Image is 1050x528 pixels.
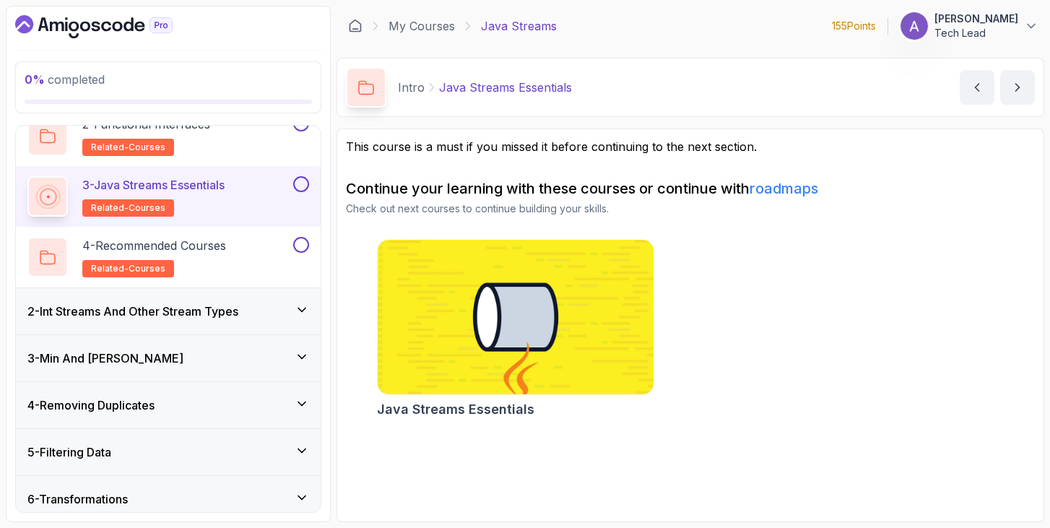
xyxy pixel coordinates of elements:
p: [PERSON_NAME] [934,12,1018,26]
p: Intro [398,79,425,96]
span: 0 % [25,72,45,87]
img: Java Streams Essentials card [378,240,654,394]
a: Dashboard [348,19,363,33]
button: 3-Min And [PERSON_NAME] [16,335,321,381]
button: 2-Functional Interfacesrelated-courses [27,116,309,156]
p: 3 - Java Streams Essentials [82,176,225,194]
h3: 5 - Filtering Data [27,443,111,461]
a: Java Streams Essentials cardJava Streams Essentials [377,239,654,420]
p: Tech Lead [934,26,1018,40]
img: user profile image [901,12,928,40]
a: Dashboard [15,15,206,38]
p: Check out next courses to continue building your skills. [346,202,1035,216]
h3: 4 - Removing Duplicates [27,397,155,414]
p: Java Streams Essentials [439,79,572,96]
span: completed [25,72,105,87]
button: 4-Recommended Coursesrelated-courses [27,237,309,277]
button: user profile image[PERSON_NAME]Tech Lead [900,12,1038,40]
a: roadmaps [750,180,818,197]
button: 3-Java Streams Essentialsrelated-courses [27,176,309,217]
button: 5-Filtering Data [16,429,321,475]
button: 2-Int Streams And Other Stream Types [16,288,321,334]
p: Java Streams [481,17,557,35]
button: next content [1000,70,1035,105]
p: 4 - Recommended Courses [82,237,226,254]
a: My Courses [389,17,455,35]
p: This course is a must if you missed it before continuing to the next section. [346,138,1035,155]
h3: 2 - Int Streams And Other Stream Types [27,303,238,320]
h2: Continue your learning with these courses or continue with [346,178,1035,199]
span: related-courses [91,263,165,274]
span: related-courses [91,202,165,214]
h2: Java Streams Essentials [377,399,534,420]
h3: 6 - Transformations [27,490,128,508]
button: 4-Removing Duplicates [16,382,321,428]
button: 6-Transformations [16,476,321,522]
span: related-courses [91,142,165,153]
h3: 3 - Min And [PERSON_NAME] [27,350,183,367]
p: 155 Points [832,19,876,33]
button: previous content [960,70,994,105]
